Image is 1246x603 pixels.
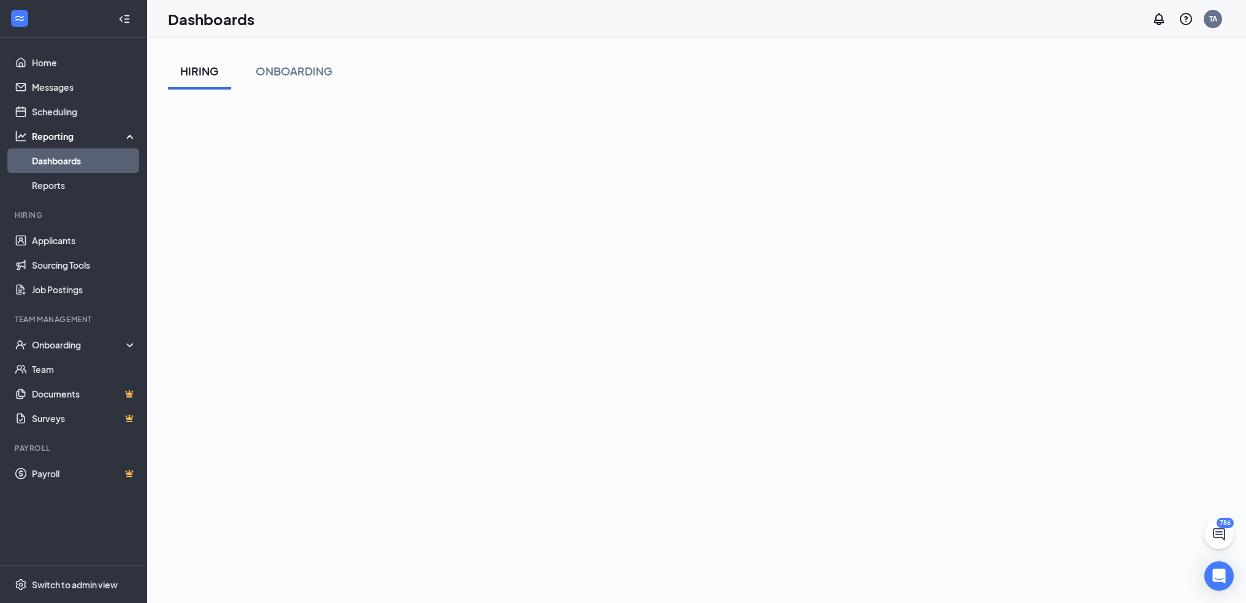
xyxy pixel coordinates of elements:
a: SurveysCrown [32,406,137,431]
svg: UserCheck [15,339,27,351]
svg: Notifications [1152,12,1166,26]
svg: QuestionInfo [1179,12,1193,26]
a: Dashboards [32,148,137,173]
svg: WorkstreamLogo [13,12,26,25]
div: Hiring [15,210,134,220]
svg: ChatActive [1212,527,1226,542]
a: Reports [32,173,137,198]
div: TA [1209,13,1217,24]
a: Applicants [32,228,137,253]
div: ONBOARDING [256,63,333,79]
a: Sourcing Tools [32,253,137,277]
h1: Dashboards [168,9,254,29]
a: Team [32,357,137,382]
div: Switch to admin view [32,578,118,591]
a: DocumentsCrown [32,382,137,406]
svg: Analysis [15,130,27,142]
div: Open Intercom Messenger [1204,561,1234,591]
div: HIRING [180,63,219,79]
div: Team Management [15,314,134,325]
a: Home [32,50,137,75]
button: ChatActive [1204,520,1234,549]
a: Messages [32,75,137,99]
svg: Settings [15,578,27,591]
div: 786 [1217,518,1234,528]
div: Reporting [32,130,137,142]
a: Scheduling [32,99,137,124]
a: Job Postings [32,277,137,302]
a: PayrollCrown [32,461,137,486]
div: Onboarding [32,339,126,351]
svg: Collapse [118,13,131,25]
div: Payroll [15,443,134,453]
